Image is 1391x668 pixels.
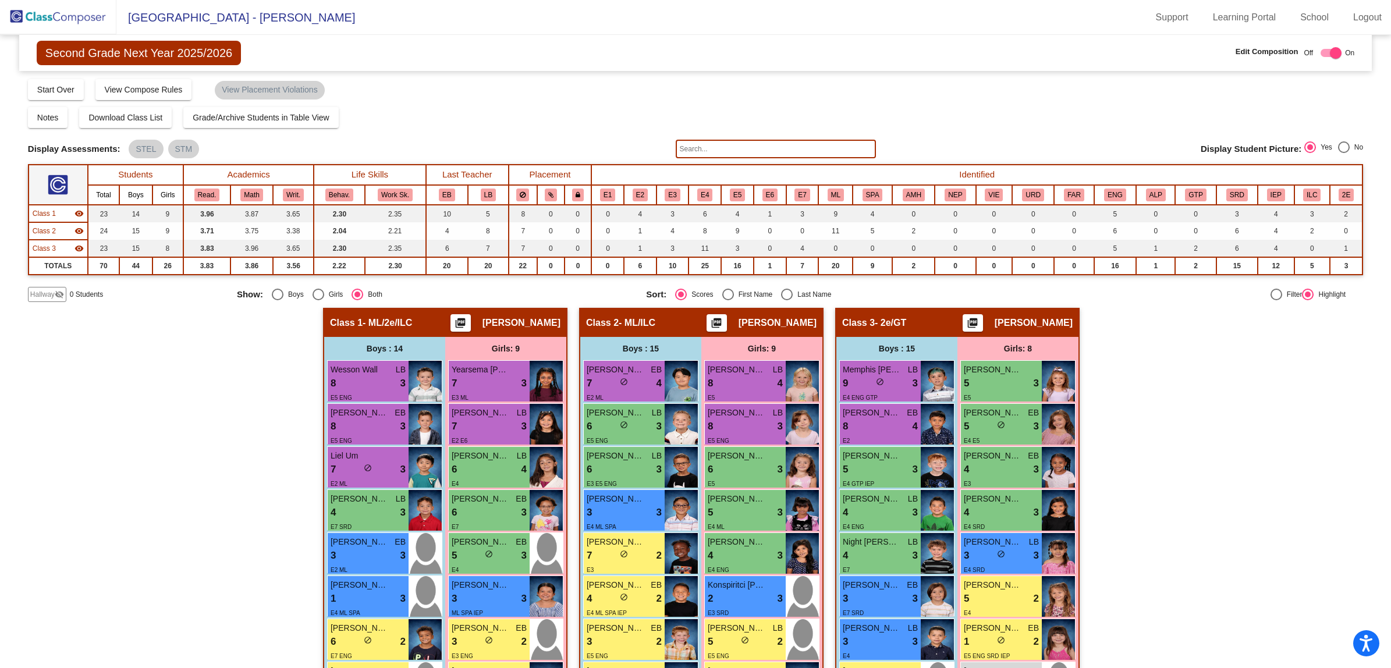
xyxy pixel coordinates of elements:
[509,185,537,205] th: Keep away students
[754,240,786,257] td: 0
[908,364,918,376] span: LB
[314,165,425,185] th: Life Skills
[537,222,565,240] td: 0
[1291,8,1338,27] a: School
[646,289,666,300] span: Sort:
[786,185,819,205] th: Multi-Racial
[697,189,712,201] button: E4
[537,185,565,205] th: Keep with students
[1136,222,1175,240] td: 0
[509,240,537,257] td: 7
[168,140,200,158] mat-chip: STM
[754,185,786,205] th: Native Hawaiian or Other Pacific Islander
[665,189,680,201] button: E3
[734,289,773,300] div: First Name
[657,205,689,222] td: 3
[1022,189,1044,201] button: URD
[88,205,119,222] td: 23
[1350,142,1363,152] div: No
[985,189,1003,201] button: VIE
[976,257,1013,275] td: 0
[183,257,230,275] td: 3.83
[1012,205,1054,222] td: 0
[230,222,273,240] td: 3.75
[935,205,975,222] td: 0
[707,314,727,332] button: Print Students Details
[1339,189,1354,201] button: 2E
[119,222,152,240] td: 15
[365,257,426,275] td: 2.30
[273,222,314,240] td: 3.38
[537,257,565,275] td: 0
[74,226,84,236] mat-icon: visibility
[183,222,230,240] td: 3.71
[701,337,822,360] div: Girls: 9
[586,317,619,329] span: Class 2
[88,222,119,240] td: 24
[28,79,84,100] button: Start Over
[935,185,975,205] th: Home Language - Nepali
[1012,185,1054,205] th: Home Language - Urdu
[966,317,980,333] mat-icon: picture_as_pdf
[721,185,754,205] th: White
[633,189,648,201] button: E2
[88,185,119,205] th: Total
[1330,185,1362,205] th: Twice Exceptional- IEP/504 and GT
[892,205,935,222] td: 0
[786,205,819,222] td: 3
[657,240,689,257] td: 3
[1201,144,1301,154] span: Display Student Picture:
[721,240,754,257] td: 3
[116,8,355,27] span: [GEOGRAPHIC_DATA] - [PERSON_NAME]
[1303,189,1321,201] button: ILC
[88,240,119,257] td: 23
[74,244,84,253] mat-icon: visibility
[1012,222,1054,240] td: 0
[450,314,471,332] button: Print Students Details
[1226,189,1248,201] button: SRD
[657,376,662,391] span: 4
[794,189,810,201] button: E7
[33,226,56,236] span: Class 2
[913,376,918,391] span: 3
[1185,189,1206,201] button: GTP
[33,243,56,254] span: Class 3
[1034,376,1039,391] span: 3
[976,205,1013,222] td: 0
[1136,240,1175,257] td: 1
[1314,289,1346,300] div: Highlight
[537,205,565,222] td: 0
[786,222,819,240] td: 0
[1258,257,1294,275] td: 12
[964,376,969,391] span: 5
[30,289,55,300] span: Hallway
[963,314,983,332] button: Print Students Details
[105,85,183,94] span: View Compose Rules
[1094,257,1136,275] td: 16
[230,257,273,275] td: 3.86
[1258,185,1294,205] th: Individualized Education Plan
[739,317,817,329] span: [PERSON_NAME]
[37,41,241,65] span: Second Grade Next Year 2025/2026
[237,289,637,300] mat-radio-group: Select an option
[624,222,657,240] td: 1
[119,240,152,257] td: 15
[600,189,615,201] button: E1
[676,140,876,158] input: Search...
[331,376,336,391] span: 8
[1330,205,1362,222] td: 2
[365,205,426,222] td: 2.35
[1054,257,1094,275] td: 0
[591,240,624,257] td: 0
[314,240,364,257] td: 2.30
[324,289,343,300] div: Girls
[445,337,566,360] div: Girls: 9
[1204,8,1286,27] a: Learning Portal
[786,240,819,257] td: 4
[509,222,537,240] td: 7
[1094,205,1136,222] td: 5
[687,289,713,300] div: Scores
[754,205,786,222] td: 1
[818,185,853,205] th: Multi-Lingual Learner
[1104,189,1126,201] button: ENG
